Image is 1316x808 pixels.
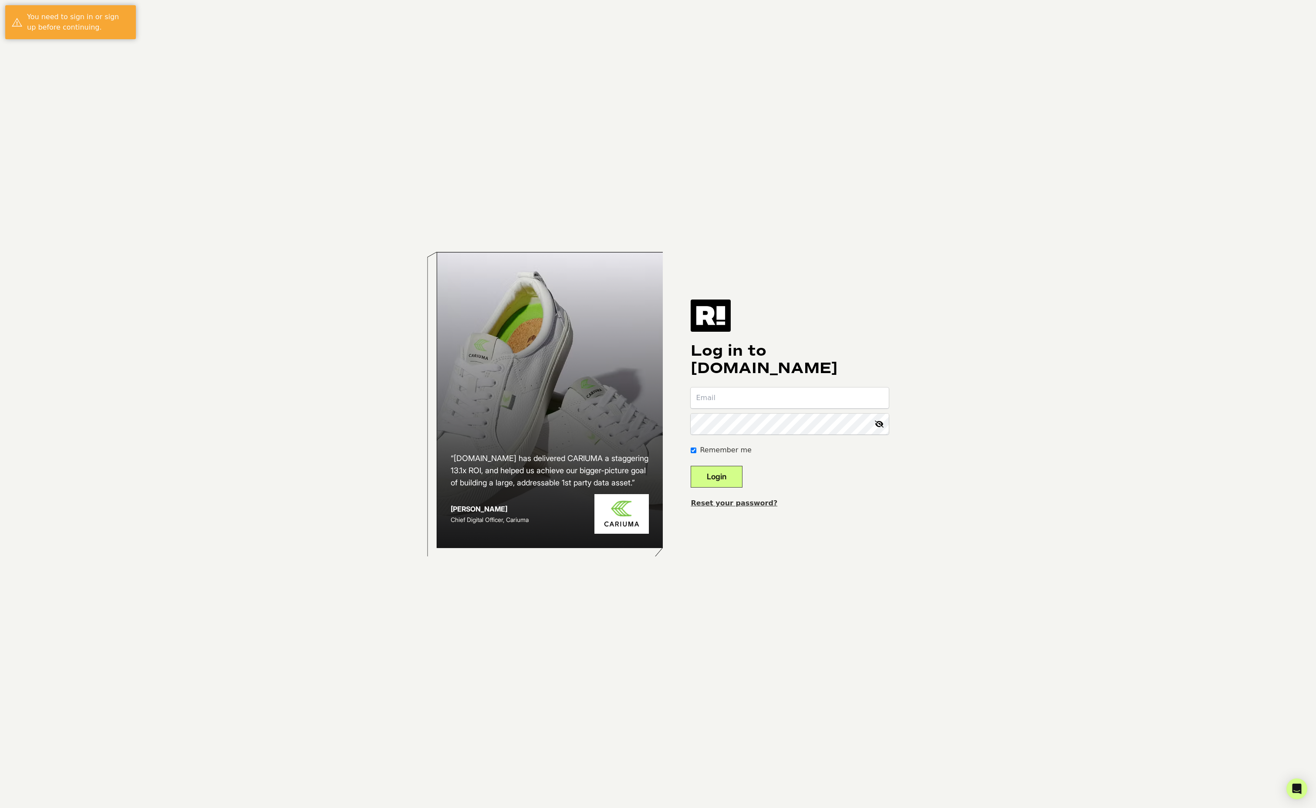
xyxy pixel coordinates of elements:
[691,387,889,408] input: Email
[451,505,507,513] strong: [PERSON_NAME]
[451,516,529,523] span: Chief Digital Officer, Cariuma
[594,494,649,534] img: Cariuma
[451,452,649,489] h2: “[DOMAIN_NAME] has delivered CARIUMA a staggering 13.1x ROI, and helped us achieve our bigger-pic...
[27,12,129,33] div: You need to sign in or sign up before continuing.
[691,342,889,377] h1: Log in to [DOMAIN_NAME]
[1286,778,1307,799] div: Open Intercom Messenger
[691,300,731,332] img: Retention.com
[700,445,751,455] label: Remember me
[691,499,777,507] a: Reset your password?
[691,466,742,488] button: Login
